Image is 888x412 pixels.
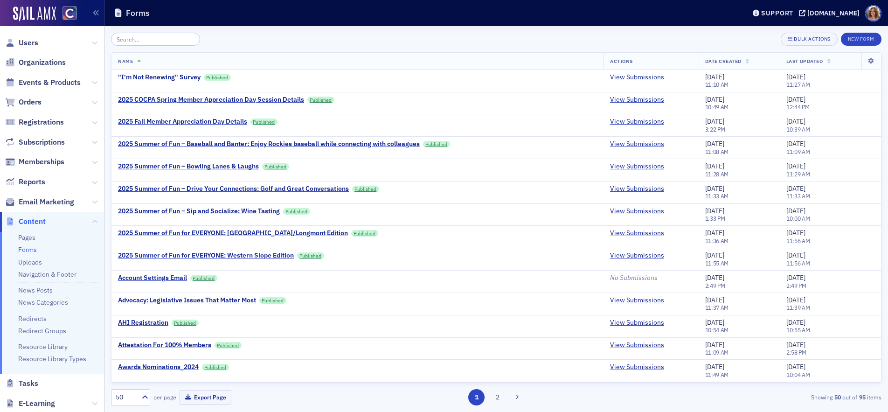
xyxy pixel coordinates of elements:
[786,296,805,304] span: [DATE]
[5,177,45,187] a: Reports
[118,274,187,282] a: Account Settings Email
[262,163,289,170] a: Published
[18,258,42,266] a: Uploads
[832,393,842,401] strong: 50
[705,326,729,334] time: 10:54 AM
[705,251,724,259] span: [DATE]
[705,259,729,267] time: 11:55 AM
[118,296,256,305] div: Advocacy: Legislative Issues That Matter Most
[610,140,664,148] a: View Submissions
[215,342,242,349] a: Published
[705,318,724,327] span: [DATE]
[116,392,136,402] div: 50
[352,186,379,192] a: Published
[5,216,46,227] a: Content
[468,389,485,405] button: 1
[118,162,259,171] a: 2025 Summer of Fun – Bowling Lanes & Laughs
[786,349,806,356] time: 2:58 PM
[786,341,805,349] span: [DATE]
[5,77,81,88] a: Events & Products
[705,273,724,282] span: [DATE]
[259,297,286,304] a: Published
[799,10,863,16] button: [DOMAIN_NAME]
[610,58,633,64] span: Actions
[118,319,168,327] a: AHI Registration
[786,126,810,133] time: 10:39 AM
[118,96,304,104] div: 2025 COCPA Spring Member Appreciation Day Session Details
[705,229,724,237] span: [DATE]
[56,6,77,22] a: View Homepage
[705,215,725,222] time: 1:33 PM
[841,34,881,42] a: New Form
[786,229,805,237] span: [DATE]
[610,73,664,82] a: View Submissions
[250,119,277,125] a: Published
[786,148,810,155] time: 11:09 AM
[490,389,506,405] button: 2
[705,304,729,311] time: 11:37 AM
[610,296,664,305] a: View Submissions
[786,304,810,311] time: 11:39 AM
[705,162,724,170] span: [DATE]
[786,273,805,282] span: [DATE]
[19,137,65,147] span: Subscriptions
[18,233,35,242] a: Pages
[610,96,664,104] a: View Submissions
[5,398,55,409] a: E-Learning
[190,275,217,281] a: Published
[761,9,793,17] div: Support
[705,192,729,200] time: 11:33 AM
[307,97,334,103] a: Published
[786,282,806,289] time: 2:49 PM
[705,140,724,148] span: [DATE]
[786,326,810,334] time: 10:55 AM
[118,229,348,237] a: 2025 Summer of Fun for EVERYONE: [GEOGRAPHIC_DATA]/Longmont Edition
[786,73,805,81] span: [DATE]
[111,33,200,46] input: Search…
[610,319,664,327] a: View Submissions
[5,137,65,147] a: Subscriptions
[786,371,810,378] time: 10:04 AM
[172,320,199,326] a: Published
[705,371,729,378] time: 11:49 AM
[202,364,229,370] a: Published
[19,398,55,409] span: E-Learning
[423,141,450,147] a: Published
[610,162,664,171] a: View Submissions
[786,318,805,327] span: [DATE]
[786,140,805,148] span: [DATE]
[705,117,724,126] span: [DATE]
[297,252,324,259] a: Published
[18,314,47,323] a: Redirects
[118,185,349,193] a: 2025 Summer of Fun – Drive Your Connections: Golf and Great Conversations
[18,355,86,363] a: Resource Library Types
[705,170,729,178] time: 11:28 AM
[786,81,810,88] time: 11:27 AM
[118,73,201,82] div: "I'm Not Renewing" Survey
[705,349,729,356] time: 11:09 AM
[118,140,420,148] div: 2025 Summer of Fun – Baseball and Banter: Enjoy Rockies baseball while connecting with colleagues
[610,207,664,216] a: View Submissions
[5,97,42,107] a: Orders
[781,33,837,46] button: Bulk Actions
[118,207,280,216] a: 2025 Summer of Fun – Sip and Socialize: Wine Tasting
[786,251,805,259] span: [DATE]
[351,230,378,237] a: Published
[204,74,231,81] a: Published
[19,177,45,187] span: Reports
[13,7,56,21] img: SailAMX
[610,185,664,193] a: View Submissions
[841,33,881,46] button: New Form
[118,341,211,349] a: Attestation For 100% Members
[786,207,805,215] span: [DATE]
[19,378,38,389] span: Tasks
[118,58,133,64] span: Name
[610,251,664,260] a: View Submissions
[865,5,881,21] span: Profile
